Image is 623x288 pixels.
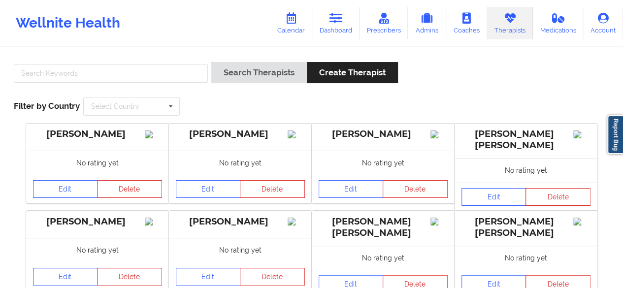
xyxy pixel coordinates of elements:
[319,180,384,198] a: Edit
[573,130,590,138] img: Image%2Fplaceholer-image.png
[288,218,305,225] img: Image%2Fplaceholer-image.png
[270,7,312,39] a: Calendar
[383,180,448,198] button: Delete
[430,130,448,138] img: Image%2Fplaceholer-image.png
[288,130,305,138] img: Image%2Fplaceholer-image.png
[455,158,597,182] div: No rating yet
[583,7,623,39] a: Account
[176,216,305,227] div: [PERSON_NAME]
[240,180,305,198] button: Delete
[211,62,307,83] button: Search Therapists
[430,218,448,225] img: Image%2Fplaceholer-image.png
[312,7,360,39] a: Dashboard
[461,216,590,239] div: [PERSON_NAME] [PERSON_NAME]
[312,151,455,175] div: No rating yet
[446,7,487,39] a: Coaches
[312,246,455,270] div: No rating yet
[169,238,312,262] div: No rating yet
[533,7,584,39] a: Medications
[319,216,448,239] div: [PERSON_NAME] [PERSON_NAME]
[14,64,208,83] input: Search Keywords
[573,218,590,225] img: Image%2Fplaceholer-image.png
[145,218,162,225] img: Image%2Fplaceholer-image.png
[461,128,590,151] div: [PERSON_NAME] [PERSON_NAME]
[408,7,446,39] a: Admins
[33,180,98,198] a: Edit
[360,7,408,39] a: Prescribers
[176,128,305,140] div: [PERSON_NAME]
[145,130,162,138] img: Image%2Fplaceholer-image.png
[97,268,162,286] button: Delete
[26,238,169,262] div: No rating yet
[26,151,169,175] div: No rating yet
[33,268,98,286] a: Edit
[525,188,590,206] button: Delete
[14,101,80,111] span: Filter by Country
[176,268,241,286] a: Edit
[33,128,162,140] div: [PERSON_NAME]
[455,246,597,270] div: No rating yet
[307,62,398,83] button: Create Therapist
[176,180,241,198] a: Edit
[97,180,162,198] button: Delete
[169,151,312,175] div: No rating yet
[461,188,526,206] a: Edit
[607,115,623,154] a: Report Bug
[33,216,162,227] div: [PERSON_NAME]
[91,103,139,110] div: Select Country
[487,7,533,39] a: Therapists
[319,128,448,140] div: [PERSON_NAME]
[240,268,305,286] button: Delete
